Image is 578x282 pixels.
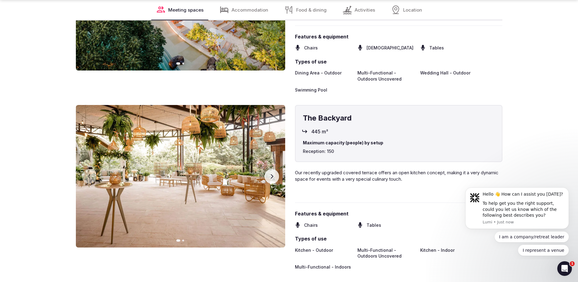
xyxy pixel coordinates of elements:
h4: The Backyard [303,113,495,123]
img: Gallery image 1 [76,105,285,248]
span: Swimming Pool [295,87,327,93]
span: Reception: 150 [303,148,495,154]
span: Kitchen - Indoor [420,247,455,259]
span: Wedding Hall - Outdoor [420,70,470,82]
span: Food & dining [296,7,327,13]
span: Chairs [304,45,318,51]
button: Go to slide 1 [176,62,180,65]
span: Features & equipment [295,210,502,217]
span: Types of use [295,235,502,242]
span: 445 m² [311,128,328,135]
span: Maximum capacity (people) by setup [303,140,495,146]
span: Multi-Functional - Outdoors Uncovered [357,70,415,82]
span: Features & equipment [295,33,502,40]
span: Chairs [304,222,318,228]
button: Go to slide 2 [182,63,184,64]
span: Multi-Functional - Indoors [295,264,351,270]
span: Location [403,7,422,13]
span: Our recently upgraded covered terrace offers an open kitchen concept, making it a very dynamic sp... [295,170,498,182]
span: Tables [429,45,444,51]
span: Kitchen - Outdoor [295,247,333,259]
span: 1 [570,261,575,266]
span: Multi-Functional - Outdoors Uncovered [357,247,415,259]
span: Meeting spaces [168,7,204,13]
span: Dining Area - Outdoor [295,70,342,82]
span: Types of use [295,58,502,65]
iframe: Intercom live chat [557,261,572,276]
iframe: Intercom notifications message [456,182,578,259]
span: Tables [367,222,381,228]
button: Go to slide 1 [176,239,180,242]
button: Go to slide 2 [182,240,184,241]
span: Activities [355,7,375,13]
span: Accommodation [232,7,268,13]
span: [DEMOGRAPHIC_DATA] [367,45,413,51]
